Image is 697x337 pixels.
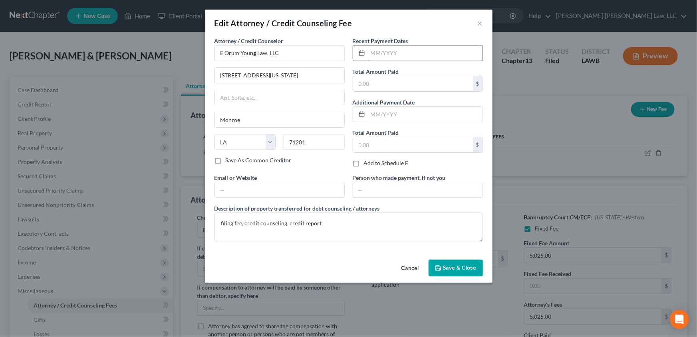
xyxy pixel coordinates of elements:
input: Search creditor by name... [214,45,345,61]
input: 0.00 [353,76,473,91]
label: Total Amount Paid [353,67,399,76]
label: Total Amount Paid [353,128,399,137]
span: Attorney / Credit Counseling Fee [231,18,352,28]
button: × [477,18,483,28]
input: 0.00 [353,137,473,152]
button: Save & Close [429,260,483,276]
input: MM/YYYY [368,107,483,122]
label: Additional Payment Date [353,98,415,106]
label: Recent Payment Dates [353,37,408,45]
div: $ [473,137,483,152]
label: Save As Common Creditor [226,156,292,164]
div: Open Intercom Messenger [670,310,689,329]
input: MM/YYYY [368,45,483,61]
label: Person who made payment, if not you [353,173,446,182]
input: Apt, Suite, etc... [215,90,344,105]
label: Add to Schedule F [364,159,409,167]
input: Enter zip... [284,134,345,150]
button: Cancel [395,260,425,276]
input: -- [353,182,483,197]
input: Enter address... [215,68,344,83]
label: Email or Website [214,173,257,182]
input: -- [215,182,344,197]
span: Attorney / Credit Counselor [214,37,284,44]
input: Enter city... [215,112,344,127]
span: Edit [214,18,229,28]
span: Save & Close [443,264,477,271]
div: $ [473,76,483,91]
label: Description of property transferred for debt counseling / attorneys [214,204,380,213]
